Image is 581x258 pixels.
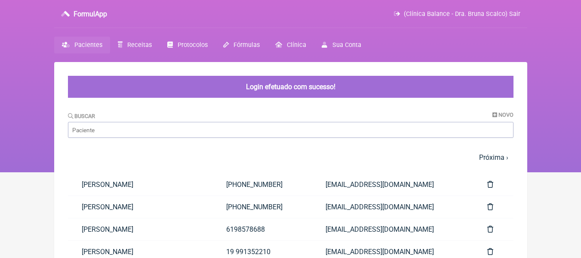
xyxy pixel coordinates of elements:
[178,41,208,49] span: Protocolos
[54,37,110,53] a: Pacientes
[212,174,312,196] a: [PHONE_NUMBER]
[68,148,513,167] nav: pager
[212,196,312,218] a: [PHONE_NUMBER]
[68,113,95,119] label: Buscar
[404,10,520,18] span: (Clínica Balance - Dra. Bruna Scalco) Sair
[234,41,260,49] span: Fórmulas
[68,76,513,98] div: Login efetuado com sucesso!
[215,37,267,53] a: Fórmulas
[492,112,513,118] a: Novo
[267,37,314,53] a: Clínica
[110,37,160,53] a: Receitas
[479,153,508,162] a: Próxima ›
[68,174,212,196] a: [PERSON_NAME]
[74,10,107,18] h3: FormulApp
[314,37,369,53] a: Sua Conta
[498,112,513,118] span: Novo
[68,122,513,138] input: Paciente
[68,218,212,240] a: [PERSON_NAME]
[312,174,473,196] a: [EMAIL_ADDRESS][DOMAIN_NAME]
[68,196,212,218] a: [PERSON_NAME]
[332,41,361,49] span: Sua Conta
[394,10,520,18] a: (Clínica Balance - Dra. Bruna Scalco) Sair
[212,218,312,240] a: 6198578688
[127,41,152,49] span: Receitas
[287,41,306,49] span: Clínica
[160,37,215,53] a: Protocolos
[74,41,102,49] span: Pacientes
[312,218,473,240] a: [EMAIL_ADDRESS][DOMAIN_NAME]
[312,196,473,218] a: [EMAIL_ADDRESS][DOMAIN_NAME]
